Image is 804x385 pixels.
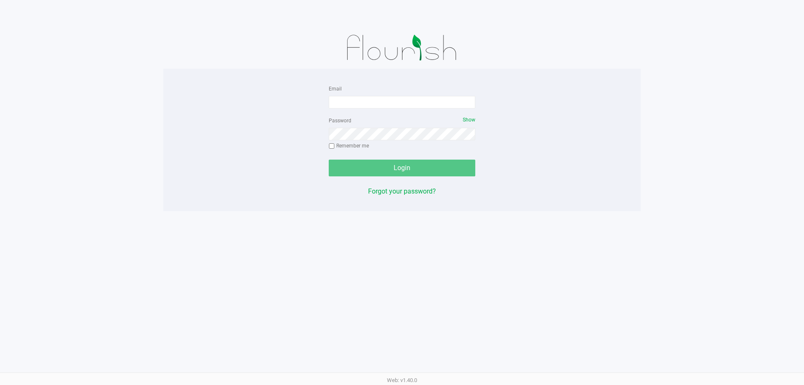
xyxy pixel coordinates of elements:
span: Show [463,117,475,123]
input: Remember me [329,143,335,149]
label: Password [329,117,351,124]
label: Email [329,85,342,93]
button: Forgot your password? [368,186,436,196]
label: Remember me [329,142,369,150]
span: Web: v1.40.0 [387,377,417,383]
